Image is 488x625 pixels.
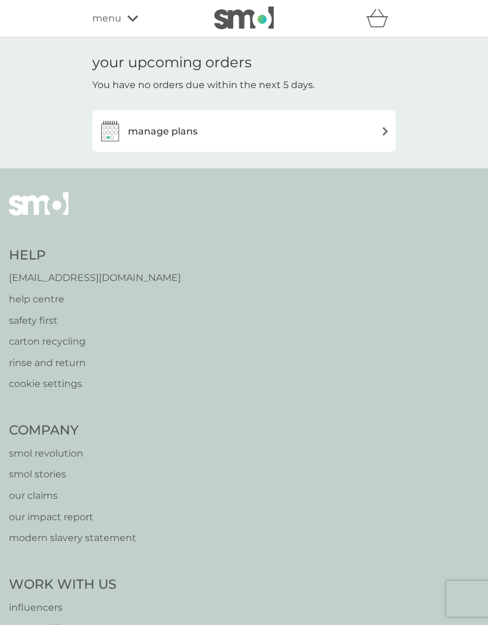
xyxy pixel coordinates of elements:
a: [EMAIL_ADDRESS][DOMAIN_NAME] [9,270,181,286]
a: help centre [9,292,181,307]
a: carton recycling [9,334,181,349]
h4: Help [9,246,181,265]
h3: manage plans [128,124,198,139]
a: smol revolution [9,446,136,461]
img: smol [214,7,274,29]
a: our impact report [9,510,136,525]
a: influencers [9,600,117,615]
span: menu [92,11,121,26]
a: modern slavery statement [9,530,136,546]
a: smol stories [9,467,136,482]
p: You have no orders due within the next 5 days. [92,77,315,93]
h4: Work With Us [9,576,117,594]
h4: Company [9,421,136,440]
h1: your upcoming orders [92,54,252,71]
a: safety first [9,313,181,329]
a: cookie settings [9,376,181,392]
a: our claims [9,488,136,504]
a: rinse and return [9,355,181,371]
img: arrow right [381,127,390,136]
div: basket [366,7,396,30]
img: smol [9,192,68,233]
